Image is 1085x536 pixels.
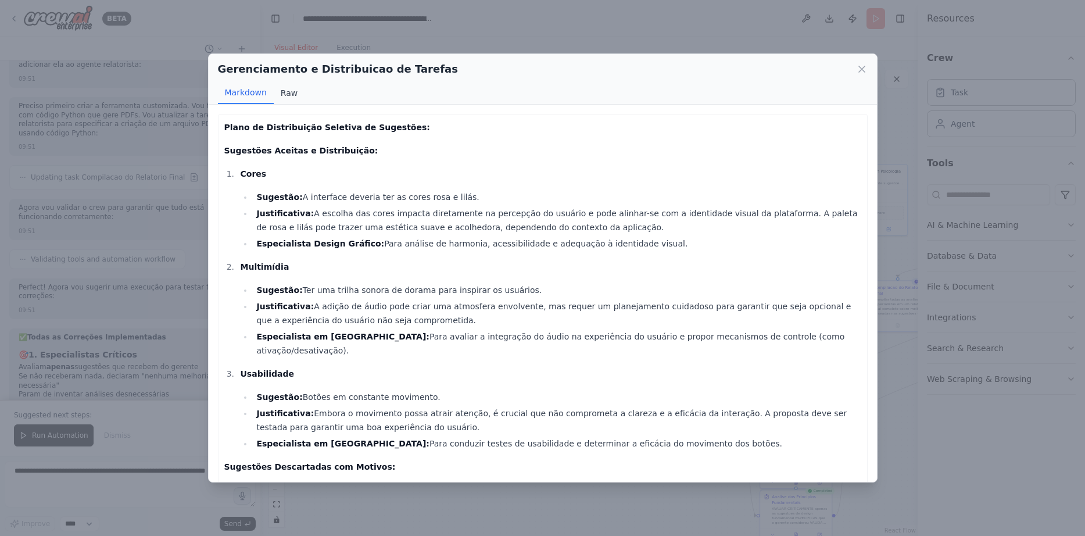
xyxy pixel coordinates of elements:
[253,237,861,251] li: Para análise de harmonia, acessibilidade e adequação à identidade visual.
[224,462,396,471] strong: Sugestões Descartadas com Motivos:
[256,302,314,311] strong: Justificativa:
[253,437,861,451] li: Para conduzir testes de usabilidade e determinar a eficácia do movimento dos botões.
[253,406,861,434] li: Embora o movimento possa atrair atenção, é crucial que não comprometa a clareza e a eficácia da i...
[256,332,429,341] strong: Especialista em [GEOGRAPHIC_DATA]:
[253,299,861,327] li: A adição de áudio pode criar uma atmosfera envolvente, mas requer um planejamento cuidadoso para ...
[256,192,302,202] strong: Sugestão:
[256,392,302,402] strong: Sugestão:
[240,369,294,378] strong: Usabilidade
[253,390,861,404] li: Botões em constante movimento.
[256,439,429,448] strong: Especialista em [GEOGRAPHIC_DATA]:
[256,409,314,418] strong: Justificativa:
[240,169,266,178] strong: Cores
[218,82,274,104] button: Markdown
[253,283,861,297] li: Ter uma trilha sonora de dorama para inspirar os usuários.
[256,209,314,218] strong: Justificativa:
[256,285,302,295] strong: Sugestão:
[224,146,378,155] strong: Sugestões Aceitas e Distribuição:
[256,239,384,248] strong: Especialista Design Gráfico:
[218,61,458,77] h2: Gerenciamento e Distribuicao de Tarefas
[274,82,305,104] button: Raw
[253,330,861,358] li: Para avaliar a integração do áudio na experiência do usuário e propor mecanismos de controle (com...
[253,206,861,234] li: A escolha das cores impacta diretamente na percepção do usuário e pode alinhar-se com a identidad...
[253,190,861,204] li: A interface deveria ter as cores rosa e lilás.
[224,123,430,132] strong: Plano de Distribuição Seletiva de Sugestões:
[240,262,289,271] strong: Multimídia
